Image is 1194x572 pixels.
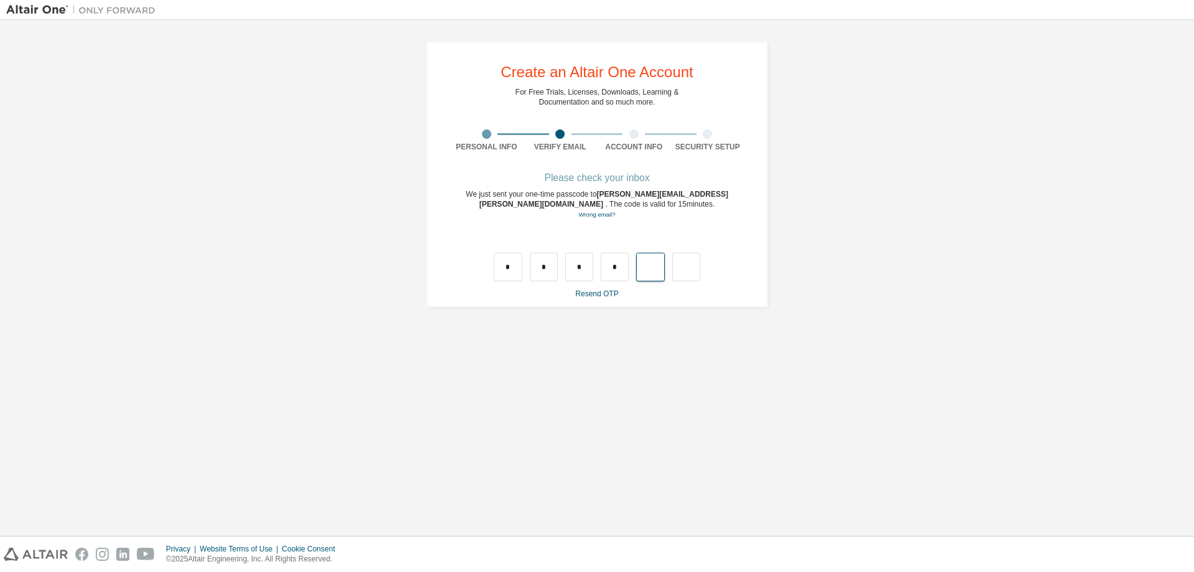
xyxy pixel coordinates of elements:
[450,189,744,220] div: We just sent your one-time passcode to . The code is valid for 15 minutes.
[597,142,671,152] div: Account Info
[450,142,524,152] div: Personal Info
[524,142,598,152] div: Verify Email
[282,544,342,554] div: Cookie Consent
[96,548,109,561] img: instagram.svg
[479,190,728,209] span: [PERSON_NAME][EMAIL_ADDRESS][PERSON_NAME][DOMAIN_NAME]
[137,548,155,561] img: youtube.svg
[578,211,615,218] a: Go back to the registration form
[75,548,88,561] img: facebook.svg
[116,548,129,561] img: linkedin.svg
[6,4,162,16] img: Altair One
[166,544,200,554] div: Privacy
[166,554,343,565] p: © 2025 Altair Engineering, Inc. All Rights Reserved.
[671,142,745,152] div: Security Setup
[200,544,282,554] div: Website Terms of Use
[501,65,693,80] div: Create an Altair One Account
[575,289,618,298] a: Resend OTP
[450,174,744,182] div: Please check your inbox
[4,548,68,561] img: altair_logo.svg
[516,87,679,107] div: For Free Trials, Licenses, Downloads, Learning & Documentation and so much more.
